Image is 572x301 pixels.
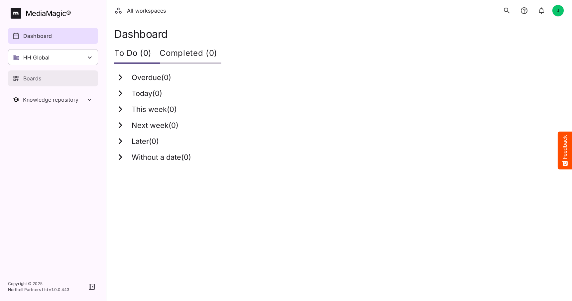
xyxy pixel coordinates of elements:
h3: Today ( 0 ) [132,89,162,98]
h3: Later ( 0 ) [132,137,159,146]
p: Northell Partners Ltd v 1.0.0.443 [8,287,69,293]
div: Completed (0) [160,44,221,64]
p: HH Global [23,53,50,61]
a: Boards [8,70,98,86]
div: Knowledge repository [23,96,85,103]
div: MediaMagic ® [26,8,71,19]
button: Toggle Knowledge repository [8,92,98,108]
nav: Knowledge repository [8,92,98,108]
p: Dashboard [23,32,52,40]
p: Copyright © 2025 [8,281,69,287]
a: MediaMagic® [11,8,98,19]
a: Dashboard [8,28,98,44]
div: To Do (0) [114,44,160,64]
button: notifications [517,4,531,17]
button: Feedback [558,132,572,169]
div: J [552,5,564,17]
h3: Next week ( 0 ) [132,121,178,130]
button: notifications [535,4,548,17]
h3: Overdue ( 0 ) [132,73,171,82]
button: search [500,4,514,17]
p: Boards [23,74,41,82]
h3: Without a date ( 0 ) [132,153,191,162]
h1: Dashboard [114,28,564,40]
h3: This week ( 0 ) [132,105,177,114]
